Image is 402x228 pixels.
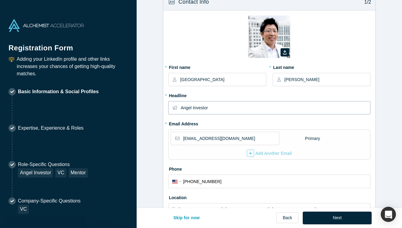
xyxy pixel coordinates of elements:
h1: Registration Form [9,36,128,53]
p: Expertise, Experience & Roles [18,124,83,132]
div: Mentor [69,168,88,178]
div: Angel Investor [18,168,53,178]
div: VC [18,205,29,214]
label: Headline [168,90,370,99]
label: First name [168,62,266,71]
div: Add Another Email [247,150,292,157]
p: Basic Information & Social Profiles [18,88,99,95]
div: VC [55,168,66,178]
button: Add Another Email [247,149,292,157]
p: Role-Specific Questions [18,161,88,168]
img: Profile user default [248,15,291,58]
button: Skip for now [167,212,206,224]
input: Partner, CEO [181,101,370,114]
a: Back [276,213,298,223]
button: Next [303,212,372,224]
input: Enter a location [179,203,370,216]
label: Phone [168,164,370,172]
label: Email Address [168,119,198,127]
label: Last name [273,62,370,71]
div: Primary [305,133,321,144]
p: Adding your LinkedIn profile and other links increases your chances of getting high-quality matches. [17,56,128,77]
label: Location [168,192,370,201]
p: Company-Specific Questions [18,197,80,205]
img: Alchemist Accelerator Logo [9,19,84,32]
